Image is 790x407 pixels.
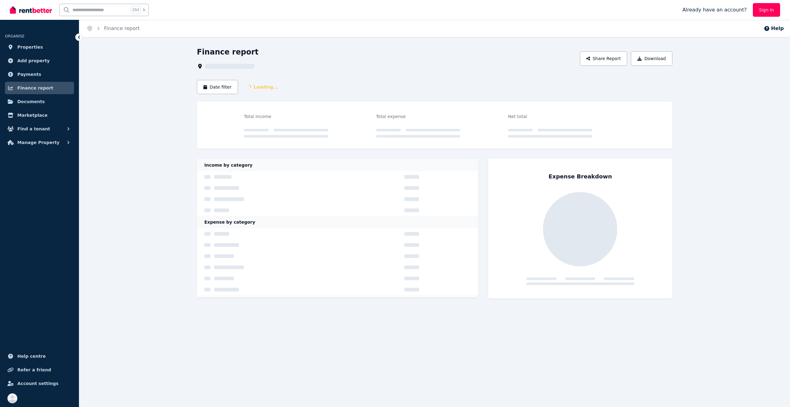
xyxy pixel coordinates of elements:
[5,109,74,121] a: Marketplace
[242,81,283,93] span: Loading...
[17,43,43,51] span: Properties
[5,136,74,149] button: Manage Property
[197,80,238,94] button: Date filter
[753,3,780,17] a: Sign In
[143,7,145,12] span: k
[17,139,59,146] span: Manage Property
[17,366,51,374] span: Refer a friend
[5,41,74,53] a: Properties
[104,25,140,31] a: Finance report
[5,95,74,108] a: Documents
[5,82,74,94] a: Finance report
[682,6,747,14] span: Already have an account?
[17,352,46,360] span: Help centre
[17,380,59,387] span: Account settings
[631,51,672,66] button: Download
[5,68,74,81] a: Payments
[5,34,24,38] span: ORGANISE
[10,5,52,15] img: RentBetter
[17,98,45,105] span: Documents
[17,71,41,78] span: Payments
[131,6,141,14] span: Ctrl
[5,123,74,135] button: Find a tenant
[17,112,47,119] span: Marketplace
[197,47,258,57] h1: Finance report
[764,25,784,32] button: Help
[17,125,50,133] span: Find a tenant
[5,364,74,376] a: Refer a friend
[549,172,612,181] div: Expense Breakdown
[197,216,478,228] div: Expense by category
[5,55,74,67] a: Add property
[17,57,50,64] span: Add property
[376,113,460,120] div: Total expense
[197,159,478,171] div: Income by category
[244,113,328,120] div: Total income
[17,84,53,92] span: Finance report
[508,113,592,120] div: Net total
[79,20,147,37] nav: Breadcrumb
[5,350,74,362] a: Help centre
[5,377,74,390] a: Account settings
[580,51,627,66] button: Share Report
